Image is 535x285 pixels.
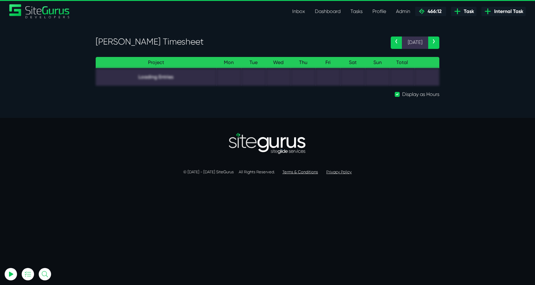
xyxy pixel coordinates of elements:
[402,37,428,49] span: [DATE]
[415,7,446,16] a: 466:12
[492,8,523,15] span: Internal Task
[266,57,291,68] th: Wed
[9,4,70,18] img: Sitegurus Logo
[391,5,415,18] a: Admin
[291,57,315,68] th: Thu
[9,4,70,18] a: SiteGurus
[96,57,216,68] th: Project
[310,5,346,18] a: Dashboard
[96,37,381,47] h3: [PERSON_NAME] Timesheet
[425,8,441,14] span: 466:12
[481,7,526,16] a: Internal Task
[326,170,352,174] a: Privacy Policy
[241,57,266,68] th: Tue
[96,68,216,86] td: Loading Entries
[402,91,439,98] label: Display as Hours
[365,57,390,68] th: Sun
[368,5,391,18] a: Profile
[315,57,340,68] th: Fri
[451,7,476,16] a: Task
[96,169,439,175] p: © [DATE] - [DATE] SiteGurus All Rights Reserved.
[216,57,241,68] th: Mon
[346,5,368,18] a: Tasks
[390,57,415,68] th: Total
[428,37,439,49] a: ›
[282,170,318,174] a: Terms & Conditions
[287,5,310,18] a: Inbox
[461,8,474,15] span: Task
[340,57,365,68] th: Sat
[391,37,402,49] a: ‹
